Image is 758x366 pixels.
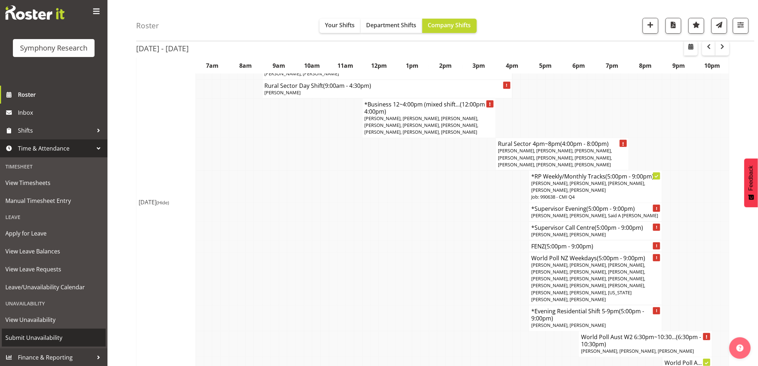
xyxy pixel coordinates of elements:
[498,140,627,147] h4: Rural Sector 4pm~8pm
[157,199,169,206] span: (Hide)
[2,329,106,347] a: Submit Unavailability
[229,57,262,74] th: 8am
[2,242,106,260] a: View Leave Balances
[2,296,106,311] div: Unavailability
[531,180,645,193] span: [PERSON_NAME], [PERSON_NAME], [PERSON_NAME], [PERSON_NAME], [PERSON_NAME]
[428,21,471,29] span: Company Shifts
[365,100,489,115] span: (12:00pm - 4:00pm)
[2,159,106,174] div: Timesheet
[560,140,609,148] span: (4:00pm - 8:00pm)
[2,278,106,296] a: Leave/Unavailability Calendar
[666,18,681,34] button: Download a PDF of the roster according to the set date range.
[531,308,660,322] h4: *Evening Residential Shift 5-9pm
[643,18,658,34] button: Add a new shift
[5,264,102,275] span: View Leave Requests
[748,166,754,191] span: Feedback
[2,210,106,224] div: Leave
[462,57,496,74] th: 3pm
[595,224,643,232] span: (5:00pm - 9:00pm)
[18,352,93,363] span: Finance & Reporting
[562,57,596,74] th: 6pm
[596,57,629,74] th: 7pm
[581,348,694,354] span: [PERSON_NAME], [PERSON_NAME], [PERSON_NAME]
[365,101,493,115] h4: *Business 12~4:00pm (mixed shift...
[733,18,749,34] button: Filter Shifts
[586,205,635,213] span: (5:00pm - 9:00pm)
[496,57,529,74] th: 4pm
[5,314,102,325] span: View Unavailability
[323,82,371,90] span: (9:00am - 4:30pm)
[5,332,102,343] span: Submit Unavailability
[605,172,654,180] span: (5:00pm - 9:00pm)
[361,19,422,33] button: Department Shifts
[20,43,87,53] div: Symphony Research
[531,194,660,200] p: Job: 990638 - CMI Q4
[329,57,362,74] th: 11am
[18,107,104,118] span: Inbox
[531,173,660,180] h4: *RP Weekly/Monthly Tracks
[531,322,606,328] span: [PERSON_NAME], [PERSON_NAME]
[296,57,329,74] th: 10am
[18,89,104,100] span: Roster
[744,158,758,207] button: Feedback - Show survey
[531,243,660,250] h4: FENZ
[581,333,701,348] span: (6:30pm - 10:30pm)
[581,333,710,348] h4: World Poll Aust W2 6:30pm~10:30...
[196,57,229,74] th: 7am
[696,57,729,74] th: 10pm
[498,147,612,167] span: [PERSON_NAME], [PERSON_NAME], [PERSON_NAME], [PERSON_NAME], [PERSON_NAME], [PERSON_NAME], [PERSON...
[531,231,606,238] span: [PERSON_NAME], [PERSON_NAME]
[531,224,660,231] h4: *Supervisor Call Centre
[711,18,727,34] button: Send a list of all shifts for the selected filtered period to all rostered employees.
[662,57,696,74] th: 9pm
[2,192,106,210] a: Manual Timesheet Entry
[531,212,658,219] span: [PERSON_NAME], [PERSON_NAME], Said A [PERSON_NAME]
[2,174,106,192] a: View Timesheets
[684,41,698,56] button: Select a specific date within the roster.
[5,5,64,20] img: Rosterit website logo
[395,57,429,74] th: 1pm
[18,125,93,136] span: Shifts
[5,228,102,239] span: Apply for Leave
[737,344,744,352] img: help-xxl-2.png
[320,19,361,33] button: Your Shifts
[136,44,189,53] h2: [DATE] - [DATE]
[597,254,645,262] span: (5:00pm - 9:00pm)
[531,205,660,212] h4: *Supervisor Evening
[689,18,704,34] button: Highlight an important date within the roster.
[531,262,645,303] span: [PERSON_NAME], [PERSON_NAME], [PERSON_NAME], [PERSON_NAME], [PERSON_NAME], [PERSON_NAME], [PERSON...
[529,57,562,74] th: 5pm
[422,19,477,33] button: Company Shifts
[366,21,417,29] span: Department Shifts
[5,177,102,188] span: View Timesheets
[136,22,159,30] h4: Roster
[429,57,462,74] th: 2pm
[2,260,106,278] a: View Leave Requests
[629,57,662,74] th: 8pm
[262,57,296,74] th: 9am
[531,255,660,262] h4: World Poll NZ Weekdays
[265,82,510,89] h4: Rural Sector Day Shift
[2,224,106,242] a: Apply for Leave
[531,307,644,322] span: (5:00pm - 9:00pm)
[5,282,102,293] span: Leave/Unavailability Calendar
[365,115,479,135] span: [PERSON_NAME], [PERSON_NAME], [PERSON_NAME], [PERSON_NAME], [PERSON_NAME], [PERSON_NAME], [PERSON...
[265,89,301,96] span: [PERSON_NAME]
[5,195,102,206] span: Manual Timesheet Entry
[18,143,93,154] span: Time & Attendance
[325,21,355,29] span: Your Shifts
[545,242,593,250] span: (5:00pm - 9:00pm)
[2,311,106,329] a: View Unavailability
[5,246,102,257] span: View Leave Balances
[362,57,395,74] th: 12pm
